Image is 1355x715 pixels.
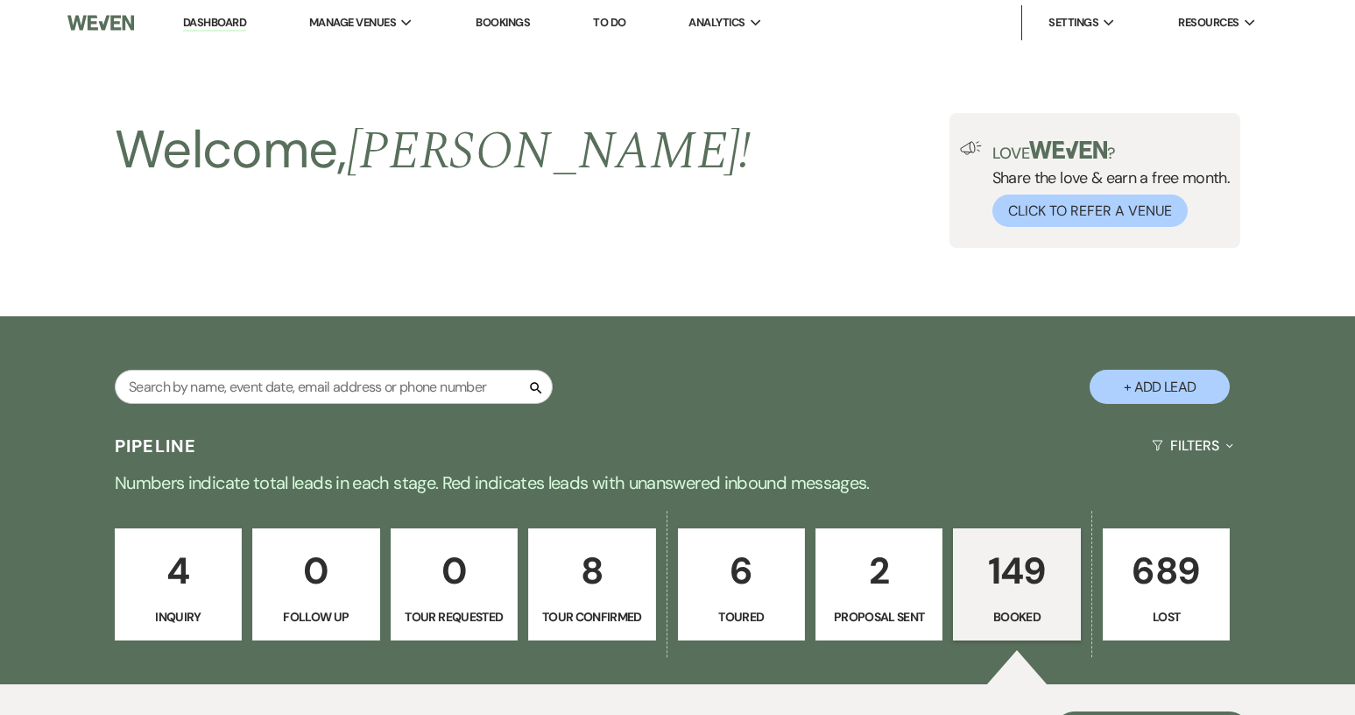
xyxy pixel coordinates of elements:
[1145,422,1240,469] button: Filters
[1103,528,1230,641] a: 689Lost
[540,607,644,627] p: Tour Confirmed
[47,469,1309,497] p: Numbers indicate total leads in each stage. Red indicates leads with unanswered inbound messages.
[1048,14,1098,32] span: Settings
[689,542,794,600] p: 6
[593,15,625,30] a: To Do
[815,528,942,641] a: 2Proposal Sent
[688,14,745,32] span: Analytics
[964,607,1069,627] p: Booked
[992,141,1231,161] p: Love ?
[1090,370,1230,404] button: + Add Lead
[67,4,133,41] img: Weven Logo
[689,607,794,627] p: Toured
[115,370,553,404] input: Search by name, event date, email address or phone number
[126,542,230,600] p: 4
[827,542,931,600] p: 2
[1114,542,1218,600] p: 689
[982,141,1231,227] div: Share the love & earn a free month.
[960,141,982,155] img: loud-speaker-illustration.svg
[115,528,242,641] a: 4Inquiry
[391,528,518,641] a: 0Tour Requested
[115,434,197,458] h3: Pipeline
[540,542,644,600] p: 8
[347,111,752,192] span: [PERSON_NAME] !
[476,15,530,30] a: Bookings
[264,607,368,627] p: Follow Up
[992,195,1188,227] button: Click to Refer a Venue
[402,542,506,600] p: 0
[1114,607,1218,627] p: Lost
[126,607,230,627] p: Inquiry
[183,15,246,32] a: Dashboard
[528,528,655,641] a: 8Tour Confirmed
[827,607,931,627] p: Proposal Sent
[1178,14,1239,32] span: Resources
[1029,141,1107,159] img: weven-logo-green.svg
[953,528,1080,641] a: 149Booked
[402,607,506,627] p: Tour Requested
[964,542,1069,600] p: 149
[252,528,379,641] a: 0Follow Up
[115,113,752,188] h2: Welcome,
[309,14,396,32] span: Manage Venues
[678,528,805,641] a: 6Toured
[264,542,368,600] p: 0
